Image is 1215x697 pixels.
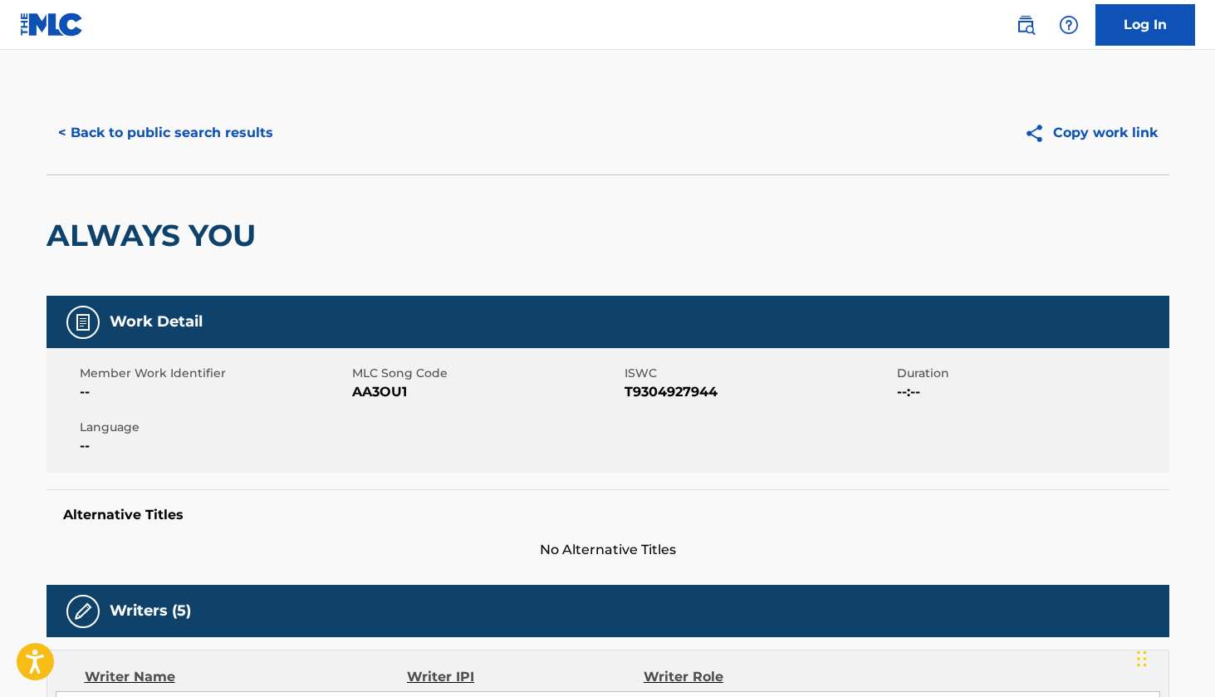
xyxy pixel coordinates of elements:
button: Copy work link [1012,112,1169,154]
span: MLC Song Code [352,365,620,382]
h2: ALWAYS YOU [47,217,264,254]
a: Log In [1095,4,1195,46]
div: Help [1052,8,1085,42]
h5: Writers (5) [110,601,191,621]
div: Writer Role [644,667,859,687]
img: help [1059,15,1079,35]
span: -- [80,436,348,456]
div: Writer Name [85,667,408,687]
span: AA3OU1 [352,382,620,402]
h5: Work Detail [110,312,203,331]
h5: Alternative Titles [63,507,1153,523]
img: Copy work link [1024,123,1053,144]
img: Work Detail [73,312,93,332]
span: Language [80,419,348,436]
a: Public Search [1009,8,1042,42]
span: Member Work Identifier [80,365,348,382]
img: search [1016,15,1036,35]
div: Drag [1137,634,1147,684]
span: Duration [897,365,1165,382]
span: T9304927944 [625,382,893,402]
img: MLC Logo [20,12,84,37]
span: ISWC [625,365,893,382]
span: -- [80,382,348,402]
button: < Back to public search results [47,112,285,154]
div: Writer IPI [407,667,644,687]
span: --:-- [897,382,1165,402]
span: No Alternative Titles [47,540,1169,560]
img: Writers [73,601,93,621]
iframe: Chat Widget [1132,617,1215,697]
